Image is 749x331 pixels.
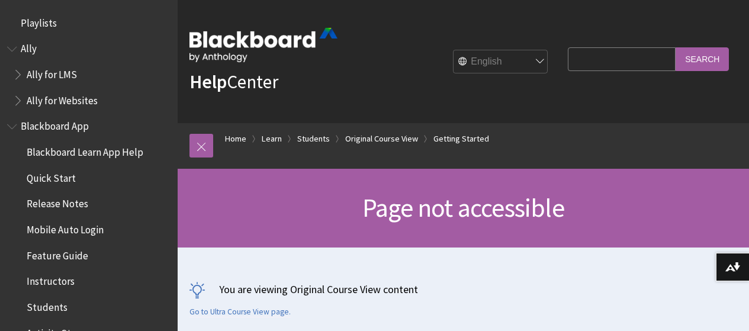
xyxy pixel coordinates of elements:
a: Students [297,131,330,146]
a: Go to Ultra Course View page. [189,307,291,317]
span: Page not accessible [362,191,564,224]
span: Release Notes [27,194,88,210]
span: Blackboard App [21,117,89,133]
span: Quick Start [27,168,76,184]
a: Home [225,131,246,146]
a: Original Course View [345,131,418,146]
a: HelpCenter [189,70,278,94]
span: Playlists [21,13,57,29]
select: Site Language Selector [454,50,548,74]
span: Instructors [27,272,75,288]
a: Getting Started [433,131,489,146]
input: Search [676,47,729,70]
span: Ally [21,39,37,55]
span: Ally for LMS [27,65,77,81]
span: Students [27,297,67,313]
nav: Book outline for Anthology Ally Help [7,39,171,111]
nav: Book outline for Playlists [7,13,171,33]
img: Blackboard by Anthology [189,28,337,62]
span: Mobile Auto Login [27,220,104,236]
span: Blackboard Learn App Help [27,142,143,158]
span: Feature Guide [27,246,88,262]
strong: Help [189,70,227,94]
p: You are viewing Original Course View content [189,282,737,297]
span: Ally for Websites [27,91,98,107]
a: Learn [262,131,282,146]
